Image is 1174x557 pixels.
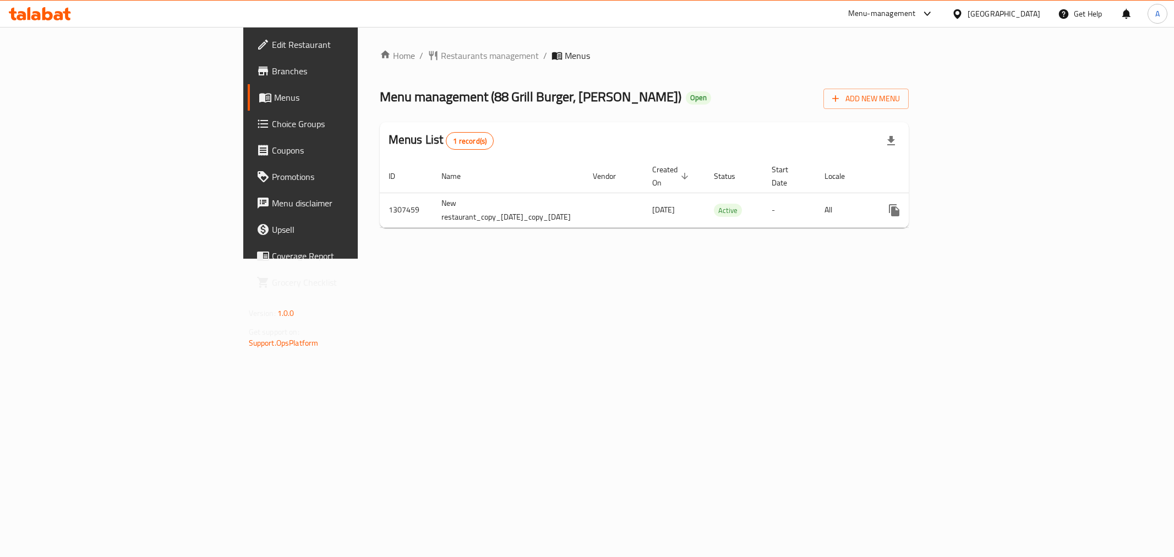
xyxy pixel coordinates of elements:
td: New restaurant_copy_[DATE]_copy_[DATE] [433,193,584,227]
span: Coverage Report [272,249,430,263]
span: Open [686,93,711,102]
span: Get support on: [249,325,299,339]
a: Upsell [248,216,439,243]
button: more [881,197,908,223]
a: Support.OpsPlatform [249,336,319,350]
span: Name [441,170,475,183]
div: Menu-management [848,7,916,20]
span: 1.0.0 [277,306,294,320]
table: enhanced table [380,160,996,228]
span: Version: [249,306,276,320]
div: [GEOGRAPHIC_DATA] [968,8,1040,20]
td: All [816,193,872,227]
nav: breadcrumb [380,49,909,62]
span: Promotions [272,170,430,183]
span: Grocery Checklist [272,276,430,289]
a: Promotions [248,163,439,190]
li: / [543,49,547,62]
span: Coupons [272,144,430,157]
span: 1 record(s) [446,136,493,146]
span: A [1155,8,1160,20]
a: Menu disclaimer [248,190,439,216]
span: Locale [824,170,859,183]
span: Status [714,170,750,183]
a: Menus [248,84,439,111]
span: Created On [652,163,692,189]
span: [DATE] [652,203,675,217]
a: Coverage Report [248,243,439,269]
button: Change Status [908,197,934,223]
span: Menus [565,49,590,62]
span: Menu disclaimer [272,196,430,210]
a: Choice Groups [248,111,439,137]
span: Upsell [272,223,430,236]
span: Active [714,204,742,217]
span: Start Date [772,163,802,189]
div: Export file [878,128,904,154]
span: Edit Restaurant [272,38,430,51]
a: Edit Restaurant [248,31,439,58]
span: Menus [274,91,430,104]
span: Restaurants management [441,49,539,62]
span: Add New Menu [832,92,900,106]
td: - [763,193,816,227]
th: Actions [872,160,996,193]
div: Total records count [446,132,494,150]
h2: Menus List [389,132,494,150]
a: Branches [248,58,439,84]
span: Vendor [593,170,630,183]
span: ID [389,170,409,183]
button: Add New Menu [823,89,909,109]
span: Choice Groups [272,117,430,130]
span: Menu management ( 88 Grill Burger, [PERSON_NAME] ) [380,84,681,109]
div: Open [686,91,711,105]
span: Branches [272,64,430,78]
a: Coupons [248,137,439,163]
a: Grocery Checklist [248,269,439,296]
a: Restaurants management [428,49,539,62]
